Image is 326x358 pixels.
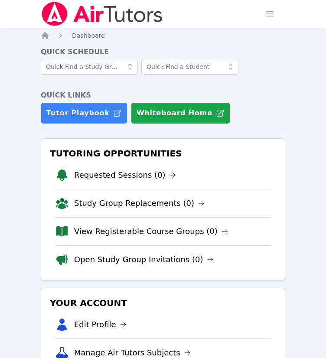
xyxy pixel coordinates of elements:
[74,225,228,238] a: View Registerable Course Groups (0)
[74,169,176,181] a: Requested Sessions (0)
[141,59,238,75] input: Quick Find a Student
[72,32,105,39] span: Dashboard
[41,90,285,101] h4: Quick Links
[41,31,285,40] nav: Breadcrumb
[74,254,214,266] a: Open Study Group Invitations (0)
[48,146,278,161] h3: Tutoring Opportunities
[72,31,105,40] a: Dashboard
[74,319,127,331] a: Edit Profile
[48,295,278,311] h3: Your Account
[41,2,163,26] img: Air Tutors
[74,197,205,209] a: Study Group Replacements (0)
[41,59,138,75] input: Quick Find a Study Group
[41,102,127,124] a: Tutor Playbook
[131,102,230,124] button: Whiteboard Home
[41,47,285,57] h4: Quick Schedule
